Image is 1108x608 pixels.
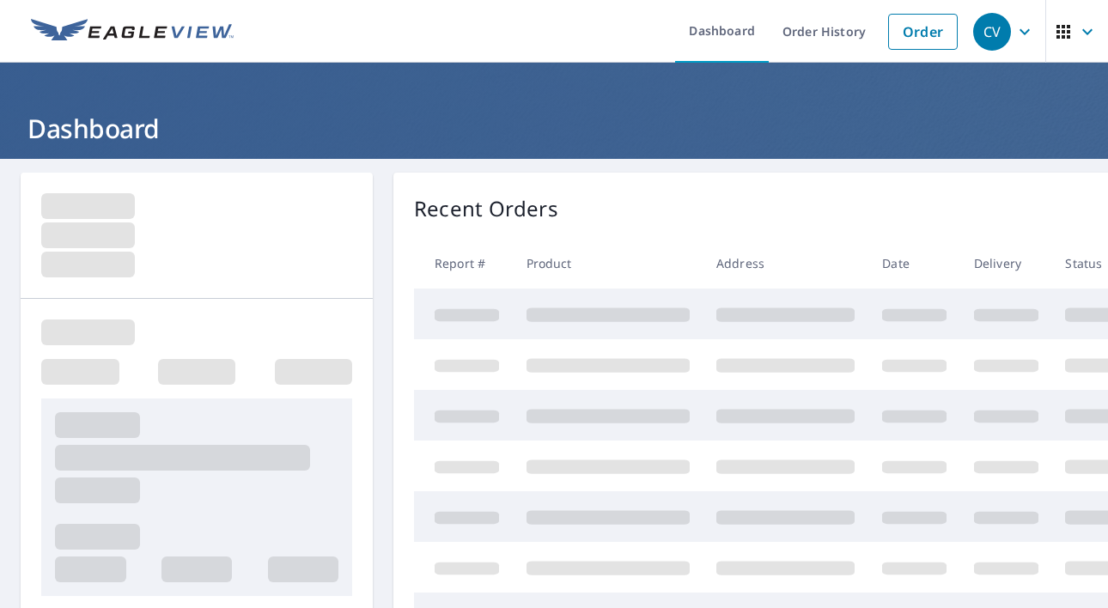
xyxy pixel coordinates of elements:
[21,111,1087,146] h1: Dashboard
[888,14,958,50] a: Order
[703,238,868,289] th: Address
[414,238,513,289] th: Report #
[960,238,1052,289] th: Delivery
[868,238,960,289] th: Date
[31,19,234,45] img: EV Logo
[973,13,1011,51] div: CV
[414,193,558,224] p: Recent Orders
[513,238,703,289] th: Product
